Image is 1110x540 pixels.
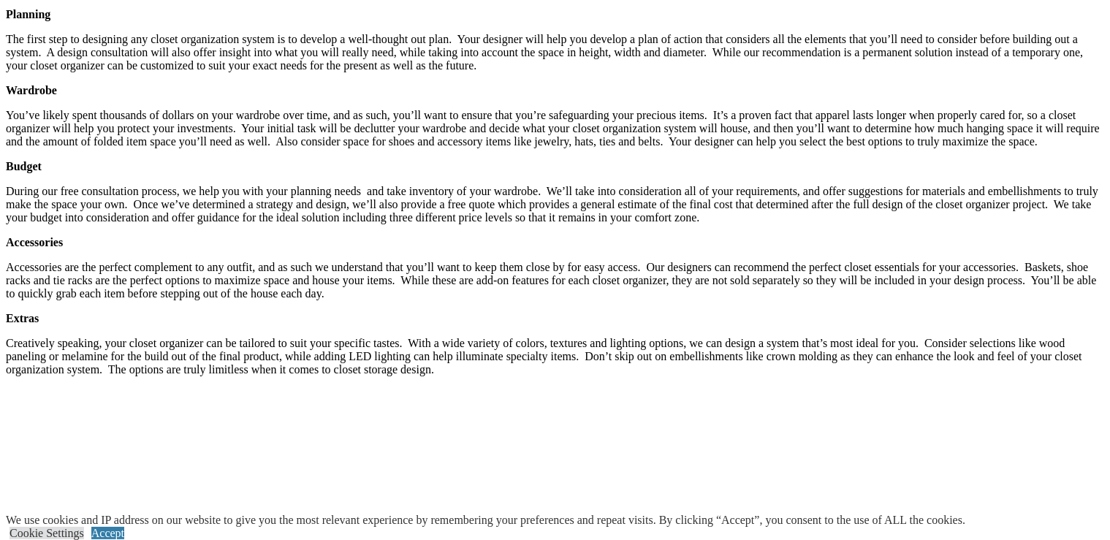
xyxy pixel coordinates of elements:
[6,514,965,527] div: We use cookies and IP address on our website to give you the most relevant experience by remember...
[6,337,1104,376] p: Creatively speaking, your closet organizer can be tailored to suit your specific tastes. With a w...
[6,312,39,324] strong: Extras
[6,33,1104,72] p: The first step to designing any closet organization system is to develop a well-thought out plan....
[9,527,84,539] a: Cookie Settings
[6,185,1104,224] p: During our free consultation process, we help you with your planning needs and take inventory of ...
[6,236,63,248] strong: Accessories
[6,261,1104,300] p: Accessories are the perfect complement to any outfit, and as such we understand that you’ll want ...
[6,84,57,96] strong: Wardrobe
[6,160,42,172] strong: Budget
[91,527,124,539] a: Accept
[6,8,50,20] strong: Planning
[6,109,1104,148] p: You’ve likely spent thousands of dollars on your wardrobe over time, and as such, you’ll want to ...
